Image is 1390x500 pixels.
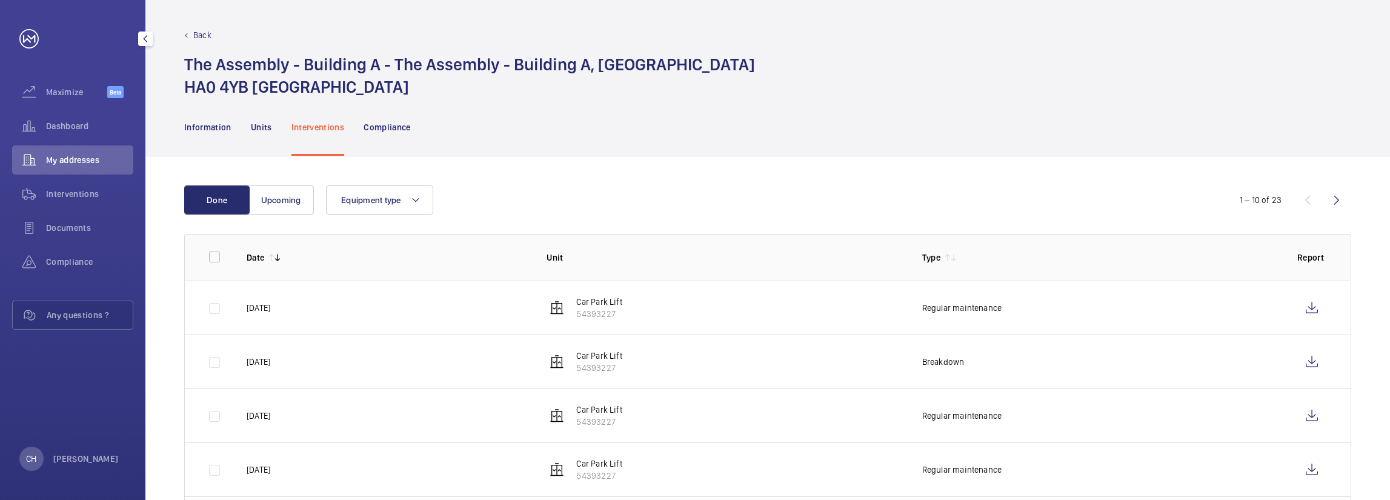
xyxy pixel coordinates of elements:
img: elevator.svg [550,408,564,423]
p: Regular maintenance [922,410,1002,422]
button: Done [184,185,250,215]
h1: The Assembly - Building A - The Assembly - Building A, [GEOGRAPHIC_DATA] HA0 4YB [GEOGRAPHIC_DATA] [184,53,755,98]
img: elevator.svg [550,355,564,369]
p: 54393227 [576,416,622,428]
span: Compliance [46,256,133,268]
img: elevator.svg [550,462,564,477]
p: Car Park Lift [576,350,622,362]
span: Equipment type [341,195,401,205]
p: Report [1297,252,1326,264]
span: Any questions ? [47,309,133,321]
p: Type [922,252,940,264]
p: [DATE] [247,464,270,476]
p: Car Park Lift [576,404,622,416]
button: Upcoming [248,185,314,215]
span: Documents [46,222,133,234]
p: Unit [547,252,902,264]
p: Interventions [291,121,345,133]
p: CH [26,453,36,465]
p: Compliance [364,121,411,133]
p: [DATE] [247,356,270,368]
span: Interventions [46,188,133,200]
p: [DATE] [247,302,270,314]
div: 1 – 10 of 23 [1240,194,1282,206]
p: Units [251,121,272,133]
p: Information [184,121,231,133]
p: [PERSON_NAME] [53,453,119,465]
p: 54393227 [576,308,622,320]
p: Regular maintenance [922,464,1002,476]
p: Date [247,252,264,264]
p: Regular maintenance [922,302,1002,314]
p: 54393227 [576,362,622,374]
p: [DATE] [247,410,270,422]
p: Car Park Lift [576,458,622,470]
p: Back [193,29,211,41]
span: Beta [107,86,124,98]
p: 54393227 [576,470,622,482]
p: Car Park Lift [576,296,622,308]
span: My addresses [46,154,133,166]
img: elevator.svg [550,301,564,315]
p: Breakdown [922,356,965,368]
span: Dashboard [46,120,133,132]
span: Maximize [46,86,107,98]
button: Equipment type [326,185,433,215]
